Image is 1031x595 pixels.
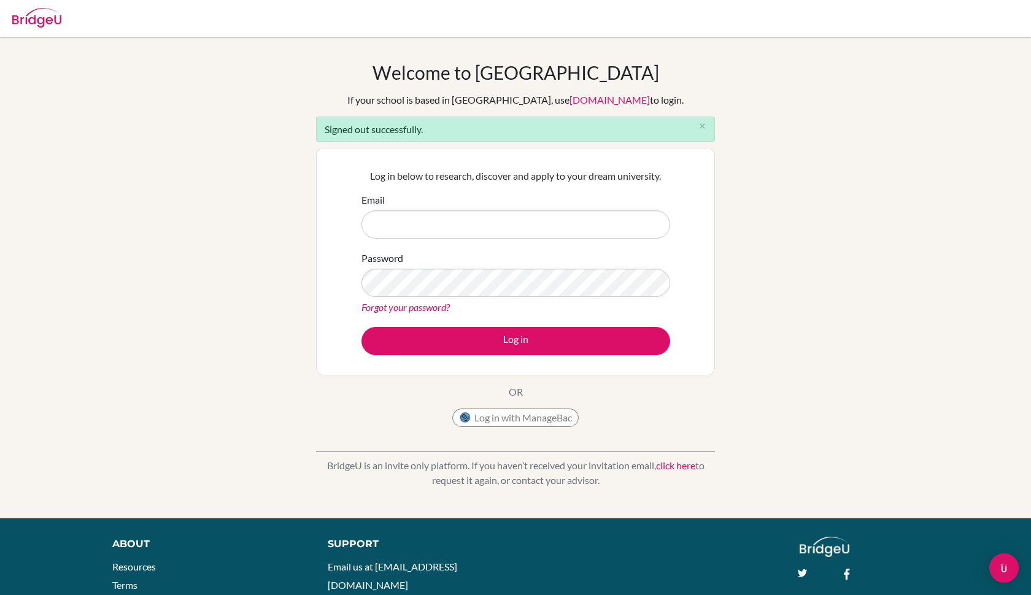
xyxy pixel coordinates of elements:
button: Log in [361,327,670,355]
p: Log in below to research, discover and apply to your dream university. [361,169,670,183]
a: Terms [112,579,137,591]
label: Password [361,251,403,266]
img: Bridge-U [12,8,61,28]
div: Open Intercom Messenger [989,553,1019,583]
div: If your school is based in [GEOGRAPHIC_DATA], use to login. [347,93,684,107]
a: [DOMAIN_NAME] [570,94,650,106]
div: Support [328,537,502,551]
img: logo_white@2x-f4f0deed5e89b7ecb1c2cc34c3e3d731f90f0f143d5ea2071677605dd97b5244.png [800,537,849,557]
label: Email [361,193,385,207]
div: About [112,537,300,551]
i: close [698,121,707,131]
button: Log in with ManageBac [452,409,579,427]
p: BridgeU is an invite only platform. If you haven’t received your invitation email, to request it ... [316,458,715,488]
a: Resources [112,561,156,572]
button: Close [690,117,714,136]
a: Forgot your password? [361,301,450,313]
p: OR [509,385,523,399]
a: Email us at [EMAIL_ADDRESS][DOMAIN_NAME] [328,561,457,591]
h1: Welcome to [GEOGRAPHIC_DATA] [373,61,659,83]
a: click here [656,459,695,471]
div: Signed out successfully. [316,117,715,142]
